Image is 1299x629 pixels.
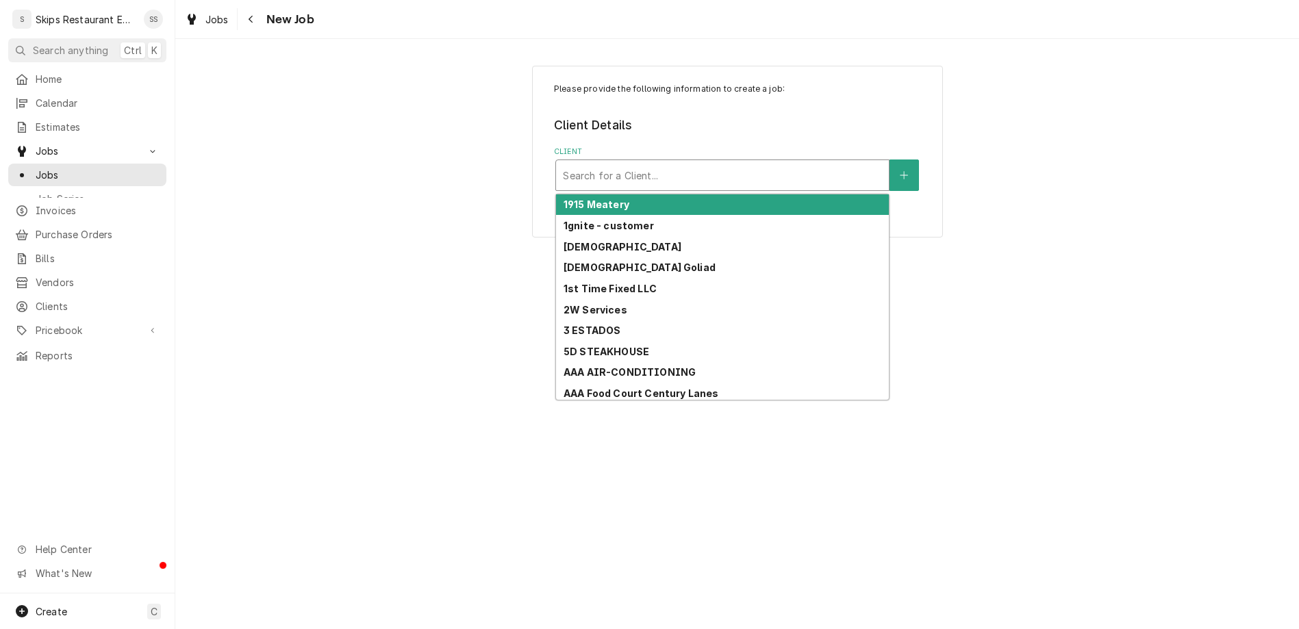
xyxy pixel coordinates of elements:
a: Go to Pricebook [8,319,166,342]
strong: 3 ESTADOS [564,324,620,336]
span: Help Center [36,542,158,556]
strong: AAA AIR-CONDITIONING [564,366,696,378]
strong: [DEMOGRAPHIC_DATA] Goliad [564,261,716,273]
span: Jobs [36,144,139,158]
span: Search anything [33,43,108,57]
div: S [12,10,31,29]
a: Reports [8,344,166,367]
span: Clients [36,299,160,313]
span: Ctrl [124,43,142,57]
span: Reports [36,348,160,363]
button: Navigate back [240,8,262,30]
a: Go to Help Center [8,538,166,561]
strong: 1915 Meatery [564,198,629,210]
a: Estimates [8,116,166,138]
span: What's New [36,566,158,580]
span: C [151,604,157,619]
button: Search anythingCtrlK [8,38,166,62]
a: Go to Jobs [8,140,166,162]
span: Estimates [36,120,160,134]
a: Purchase Orders [8,223,166,246]
span: New Job [262,10,314,29]
strong: 1gnite - customer [564,220,654,231]
span: Purchase Orders [36,227,160,242]
a: Invoices [8,199,166,222]
span: Home [36,72,160,86]
span: Jobs [205,12,229,27]
span: Job Series [36,192,160,206]
strong: [DEMOGRAPHIC_DATA] [564,241,681,253]
p: Please provide the following information to create a job: [554,83,920,95]
strong: 5D STEAKHOUSE [564,346,649,357]
a: Go to What's New [8,562,166,585]
label: Client [554,146,920,157]
span: Pricebook [36,323,139,337]
a: Home [8,68,166,90]
a: Job Series [8,188,166,210]
a: Vendors [8,271,166,294]
svg: Create New Client [900,170,908,180]
div: SS [144,10,163,29]
span: Bills [36,251,160,266]
span: Calendar [36,96,160,110]
div: Client [554,146,920,191]
div: Skips Restaurant Equipment [36,12,136,27]
legend: Client Details [554,116,920,134]
span: Invoices [36,203,160,218]
a: Jobs [8,164,166,186]
strong: 2W Services [564,304,627,316]
span: Create [36,606,67,617]
span: Jobs [36,168,160,182]
div: Job Create/Update Form [554,83,920,191]
a: Bills [8,247,166,270]
a: Jobs [179,8,234,31]
a: Clients [8,295,166,318]
a: Calendar [8,92,166,114]
button: Create New Client [890,159,918,191]
div: Shan Skipper's Avatar [144,10,163,29]
span: Vendors [36,275,160,290]
span: K [151,43,157,57]
strong: 1st Time Fixed LLC [564,283,657,294]
div: Job Create/Update [532,66,943,238]
strong: AAA Food Court Century Lanes [564,387,718,399]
